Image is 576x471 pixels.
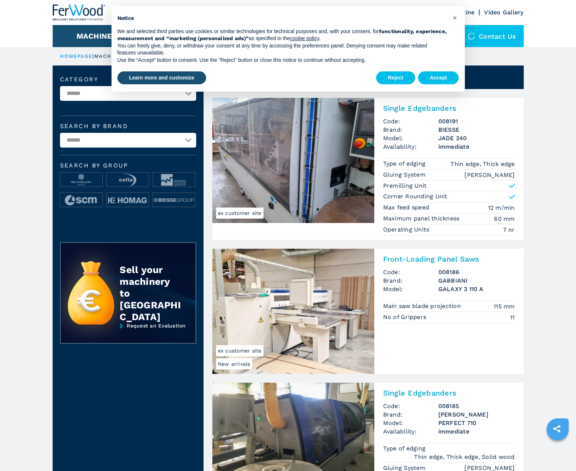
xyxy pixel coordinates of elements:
h2: Front-Loading Panel Saws [383,255,515,263]
h3: BIESSE [438,125,515,134]
p: Gluing System [383,171,428,179]
a: Single Edgebanders BIESSE JADE 240ex customer siteSingle EdgebandersCode:008191Brand:BIESSEModel:... [212,98,524,240]
h2: Notice [117,15,447,22]
em: Thin edge, Thick edge [450,160,515,168]
a: cookie policy [290,35,319,41]
em: Thin edge, Thick edge, Solid wood [414,453,515,461]
h3: GALAXY 3 110 A [438,285,515,293]
div: Sell your machinery to [GEOGRAPHIC_DATA] [120,264,181,323]
span: Brand: [383,410,438,419]
span: ex customer site [216,345,264,356]
em: [PERSON_NAME] [464,171,515,179]
div: Contact us [460,25,524,47]
em: 7 nr [503,226,515,234]
span: immediate [438,142,515,151]
h2: Single Edgebanders [383,104,515,113]
button: Learn more and customize [117,71,206,85]
em: 11 [510,313,515,322]
p: No of Grippers [383,313,428,321]
p: You can freely give, deny, or withdraw your consent at any time by accessing the preferences pane... [117,42,447,57]
p: Main saw blade projection [383,302,463,310]
span: New arrivals [216,358,252,369]
h3: PERFECT 710 [438,419,515,427]
a: Request an Evaluation [60,323,196,349]
h3: [PERSON_NAME] [438,410,515,419]
span: ex customer site [216,208,264,219]
p: Maximum panel thickness [383,215,462,223]
span: × [453,13,457,22]
h2: Single Edgebanders [383,389,515,397]
a: sharethis [548,419,566,438]
h3: JADE 240 [438,134,515,142]
button: Machines [77,32,117,40]
label: Category [60,77,196,82]
img: image [60,193,102,208]
h3: GABBIANI [438,276,515,285]
img: image [107,173,149,187]
button: Reject [376,71,415,85]
button: Accept [418,71,459,85]
span: Availability: [383,427,438,436]
span: Brand: [383,125,438,134]
img: image [107,193,149,208]
img: Front-Loading Panel Saws GABBIANI GALAXY 3 110 A [212,249,374,374]
p: machines [94,53,126,60]
img: Ferwood [53,4,106,21]
p: Max feed speed [383,203,431,212]
p: Operating Units [383,226,431,234]
p: Premilling Unit [383,182,427,190]
span: Availability: [383,142,438,151]
span: Search by group [60,163,196,169]
iframe: Chat [545,438,570,465]
span: Code: [383,117,438,125]
a: Front-Loading Panel Saws GABBIANI GALAXY 3 110 ANew arrivalsex customer siteFront-Loading Panel S... [212,249,524,374]
p: Corner Rounding Unit [383,192,448,201]
h3: 008185 [438,402,515,410]
span: Brand: [383,276,438,285]
img: Single Edgebanders BIESSE JADE 240 [212,98,374,223]
img: image [60,173,102,187]
img: image [153,173,195,187]
p: Type of edging [383,445,428,453]
span: immediate [438,427,515,436]
span: Model: [383,419,438,427]
em: 12 m/min [488,203,515,212]
label: Search by brand [60,123,196,129]
p: We and selected third parties use cookies or similar technologies for technical purposes and, wit... [117,28,447,42]
span: Code: [383,268,438,276]
em: 115 mm [494,302,515,311]
span: | [92,53,94,59]
h3: 008191 [438,117,515,125]
h3: 008186 [438,268,515,276]
button: Close this notice [449,12,461,24]
p: Type of edging [383,160,428,168]
span: Code: [383,402,438,410]
img: image [153,193,195,208]
p: Use the “Accept” button to consent. Use the “Reject” button or close this notice to continue with... [117,57,447,64]
a: HOMEPAGE [60,53,93,59]
strong: functionality, experience, measurement and “marketing (personalized ads)” [117,28,447,42]
em: 60 mm [494,215,515,223]
span: Model: [383,134,438,142]
span: Model: [383,285,438,293]
a: Video Gallery [484,9,523,16]
img: Contact us [468,32,475,40]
